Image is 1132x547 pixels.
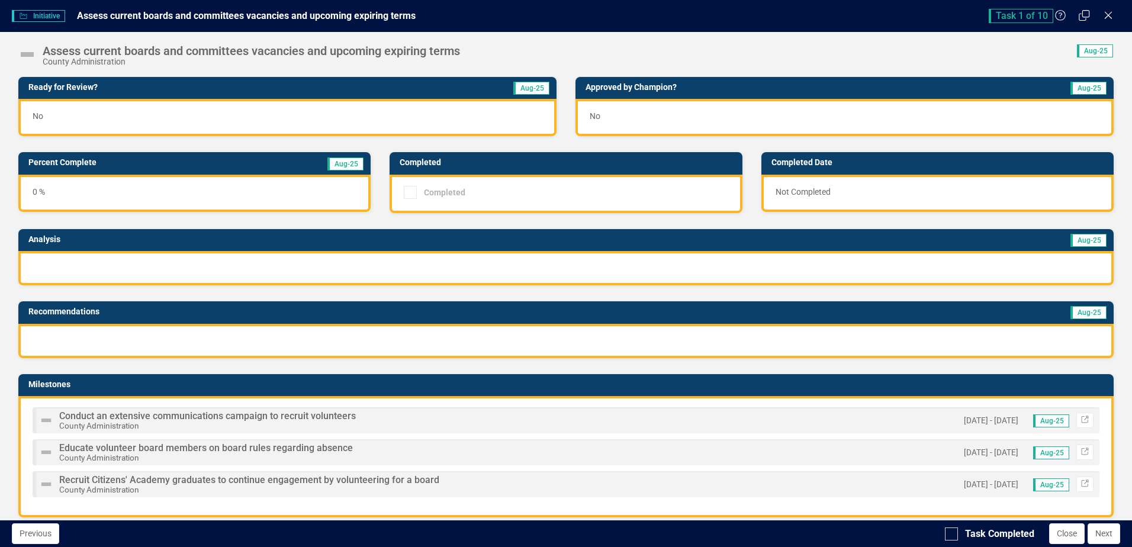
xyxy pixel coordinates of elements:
[1033,414,1069,427] span: Aug-25
[1033,446,1069,459] span: Aug-25
[33,111,43,121] span: No
[28,380,1108,389] h3: Milestones
[400,158,736,167] h3: Completed
[12,523,59,544] button: Previous
[965,527,1034,541] div: Task Completed
[28,235,526,244] h3: Analysis
[59,442,353,453] span: Educate volunteer board members on board rules regarding absence
[327,157,364,170] span: Aug-25
[989,9,1053,23] span: Task 1 of 10
[39,477,53,491] img: Not Defined
[1049,523,1085,544] button: Close
[964,479,1018,490] small: [DATE] - [DATE]
[12,10,65,22] span: Initiative
[59,485,139,494] small: County Administration
[28,158,246,167] h3: Percent Complete
[586,83,956,92] h3: Approved by Champion?
[43,44,460,57] div: Assess current boards and committees vacancies and upcoming expiring terms
[1077,44,1113,57] span: Aug-25
[1070,234,1107,247] span: Aug-25
[1070,82,1107,95] span: Aug-25
[761,175,1114,212] div: Not Completed
[39,445,53,459] img: Not Defined
[59,474,439,485] span: Recruit Citizens' Academy graduates to continue engagement by volunteering for a board
[771,158,1108,167] h3: Completed Date
[590,111,600,121] span: No
[28,307,736,316] h3: Recommendations
[28,83,368,92] h3: Ready for Review?
[59,453,139,462] small: County Administration
[1088,523,1120,544] button: Next
[59,421,139,430] small: County Administration
[513,82,549,95] span: Aug-25
[18,45,37,64] img: Not Defined
[59,410,356,421] span: Conduct an extensive communications campaign to recruit volunteers
[1070,306,1107,319] span: Aug-25
[18,175,371,212] div: 0 %
[1033,478,1069,491] span: Aug-25
[77,10,416,21] span: Assess current boards and committees vacancies and upcoming expiring terms
[43,57,460,66] div: County Administration
[964,415,1018,426] small: [DATE] - [DATE]
[964,447,1018,458] small: [DATE] - [DATE]
[39,413,53,427] img: Not Defined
